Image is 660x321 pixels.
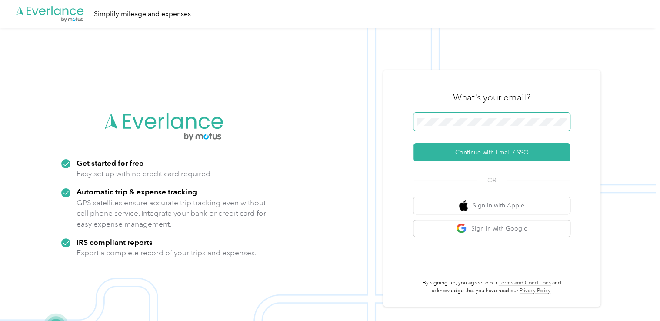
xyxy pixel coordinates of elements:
a: Terms and Conditions [499,280,551,286]
a: Privacy Policy [520,288,550,294]
p: By signing up, you agree to our and acknowledge that you have read our . [413,279,570,294]
p: Easy set up with no credit card required [77,168,210,179]
strong: Automatic trip & expense tracking [77,187,197,196]
h3: What's your email? [453,91,530,104]
img: google logo [456,223,467,234]
span: OR [477,176,507,185]
strong: Get started for free [77,158,143,167]
p: Export a complete record of your trips and expenses. [77,247,257,258]
strong: IRS compliant reports [77,237,153,247]
button: Continue with Email / SSO [413,143,570,161]
button: apple logoSign in with Apple [413,197,570,214]
button: google logoSign in with Google [413,220,570,237]
img: apple logo [459,200,468,211]
p: GPS satellites ensure accurate trip tracking even without cell phone service. Integrate your bank... [77,197,267,230]
div: Simplify mileage and expenses [94,9,191,20]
